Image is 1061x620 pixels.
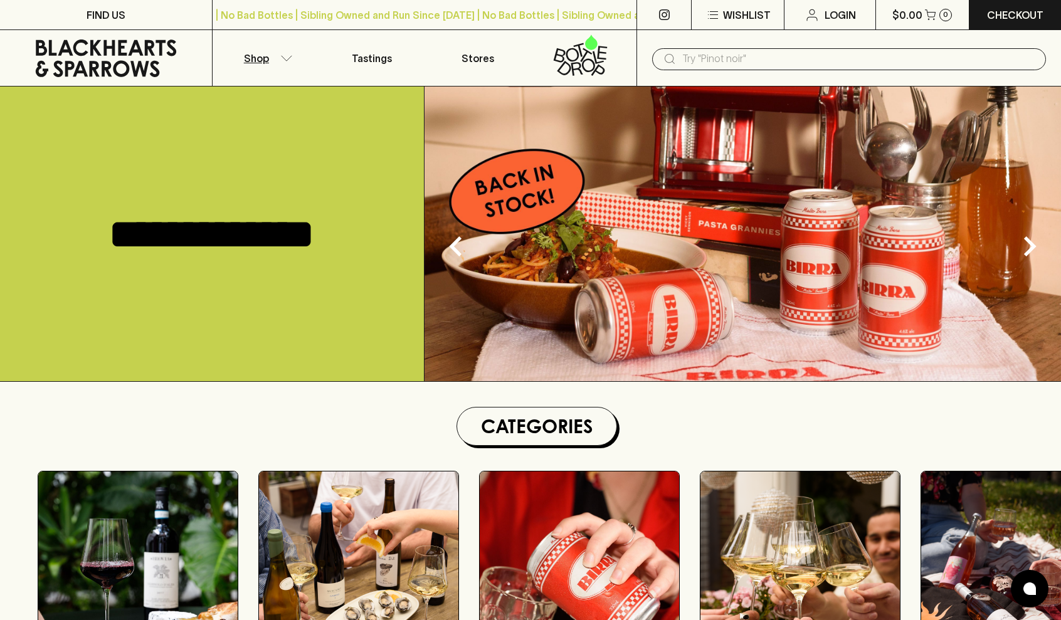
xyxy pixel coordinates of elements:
[682,49,1036,69] input: Try "Pinot noir"
[462,412,611,440] h1: Categories
[987,8,1043,23] p: Checkout
[431,221,481,271] button: Previous
[892,8,922,23] p: $0.00
[723,8,771,23] p: Wishlist
[87,8,125,23] p: FIND US
[425,30,530,86] a: Stores
[319,30,425,86] a: Tastings
[213,30,319,86] button: Shop
[1005,221,1055,271] button: Next
[943,11,948,18] p: 0
[352,51,392,66] p: Tastings
[244,51,269,66] p: Shop
[825,8,856,23] p: Login
[1023,582,1036,595] img: bubble-icon
[462,51,494,66] p: Stores
[425,87,1061,381] img: optimise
